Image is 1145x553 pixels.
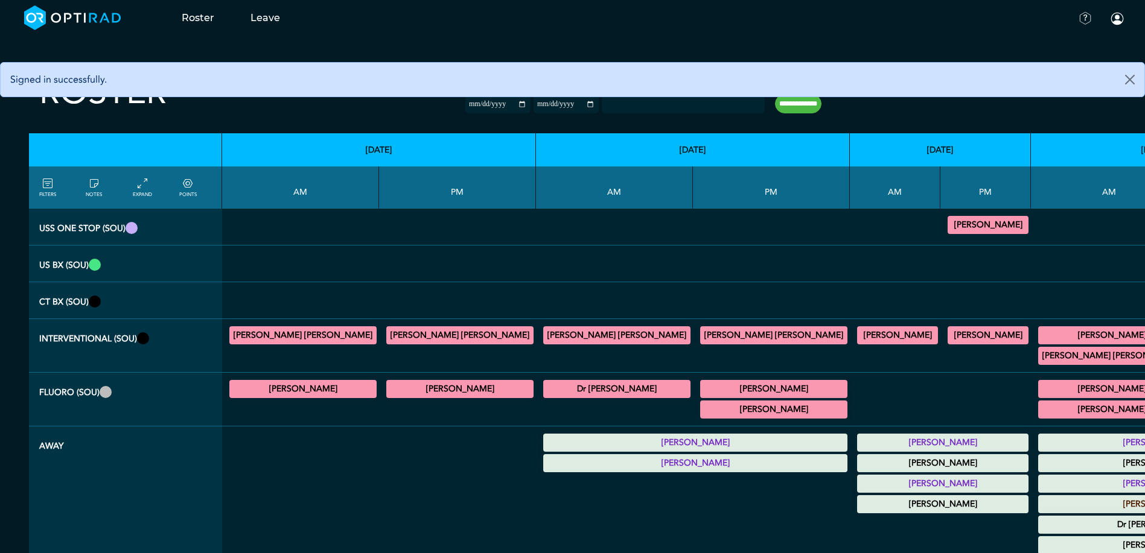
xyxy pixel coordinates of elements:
div: General FLU 09:00 - 11:00 [543,380,691,398]
div: General US 14:00 - 16:00 [948,216,1029,234]
summary: [PERSON_NAME] [PERSON_NAME] [388,328,532,343]
div: Annual Leave 00:00 - 23:59 [857,475,1029,493]
summary: [PERSON_NAME] [PERSON_NAME] [231,328,375,343]
div: Sick Leave 00:00 - 23:59 [857,495,1029,513]
th: PM [379,166,536,209]
summary: [PERSON_NAME] [702,382,846,396]
summary: [PERSON_NAME] [231,382,375,396]
th: [DATE] [850,133,1031,166]
summary: [PERSON_NAME] [545,435,846,450]
h2: Roster [39,72,167,113]
button: Close [1115,63,1144,96]
summary: [PERSON_NAME] [859,435,1027,450]
div: IR General Diagnostic/IR General Interventional 09:00 - 13:00 [543,326,691,344]
summary: [PERSON_NAME] [388,382,532,396]
th: PM [940,166,1031,209]
a: show/hide notes [86,177,102,198]
summary: [PERSON_NAME] [949,328,1027,343]
th: Fluoro (SOU) [29,373,222,426]
img: brand-opti-rad-logos-blue-and-white-d2f68631ba2948856bd03f2d395fb146ddc8fb01b4b6e9315ea85fa773367... [24,5,121,30]
th: CT Bx (SOU) [29,282,222,319]
th: [DATE] [222,133,536,166]
input: null [603,97,663,108]
div: FLU General Adult 10:00 - 13:00 [229,380,377,398]
th: US Bx (SOU) [29,245,222,282]
div: General FLU 13:30 - 17:00 [700,400,847,419]
summary: [PERSON_NAME] [949,218,1027,232]
summary: [PERSON_NAME] [545,456,846,470]
summary: [PERSON_NAME] [859,456,1027,470]
th: AM [536,166,693,209]
div: Annual Leave 00:00 - 23:59 [543,434,847,452]
th: Interventional (SOU) [29,319,222,373]
div: Annual Leave 00:00 - 23:59 [543,454,847,472]
th: [DATE] [536,133,850,166]
div: IR General Diagnostic/IR General Interventional 13:00 - 17:00 [386,326,534,344]
th: AM [850,166,940,209]
div: IR General Diagnostic/IR General Interventional 09:00 - 13:00 [229,326,377,344]
div: IR General Diagnostic/IR General Interventional 07:15 - 13:00 [857,326,938,344]
th: PM [693,166,850,209]
summary: [PERSON_NAME] [PERSON_NAME] [702,328,846,343]
div: Annual Leave 00:00 - 23:59 [857,434,1029,452]
div: Study Leave 00:00 - 23:59 [857,454,1029,472]
a: collapse/expand expected points [179,177,197,198]
a: FILTERS [39,177,56,198]
summary: [PERSON_NAME] [702,402,846,417]
div: IR General Diagnostic/IR General Interventional 13:00 - 17:00 [700,326,847,344]
th: USS One Stop (SOU) [29,209,222,245]
summary: [PERSON_NAME] [PERSON_NAME] [545,328,689,343]
a: collapse/expand entries [133,177,152,198]
summary: [PERSON_NAME] [859,476,1027,491]
summary: [PERSON_NAME] [859,328,936,343]
div: General FLU 14:00 - 17:00 [386,380,534,398]
summary: [PERSON_NAME] [859,497,1027,511]
summary: Dr [PERSON_NAME] [545,382,689,396]
div: IR General Interventional/IR General Diagnostic 13:00 - 17:00 [948,326,1029,344]
th: AM [222,166,379,209]
div: FLU General Adult 12:00 - 13:00 [700,380,847,398]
